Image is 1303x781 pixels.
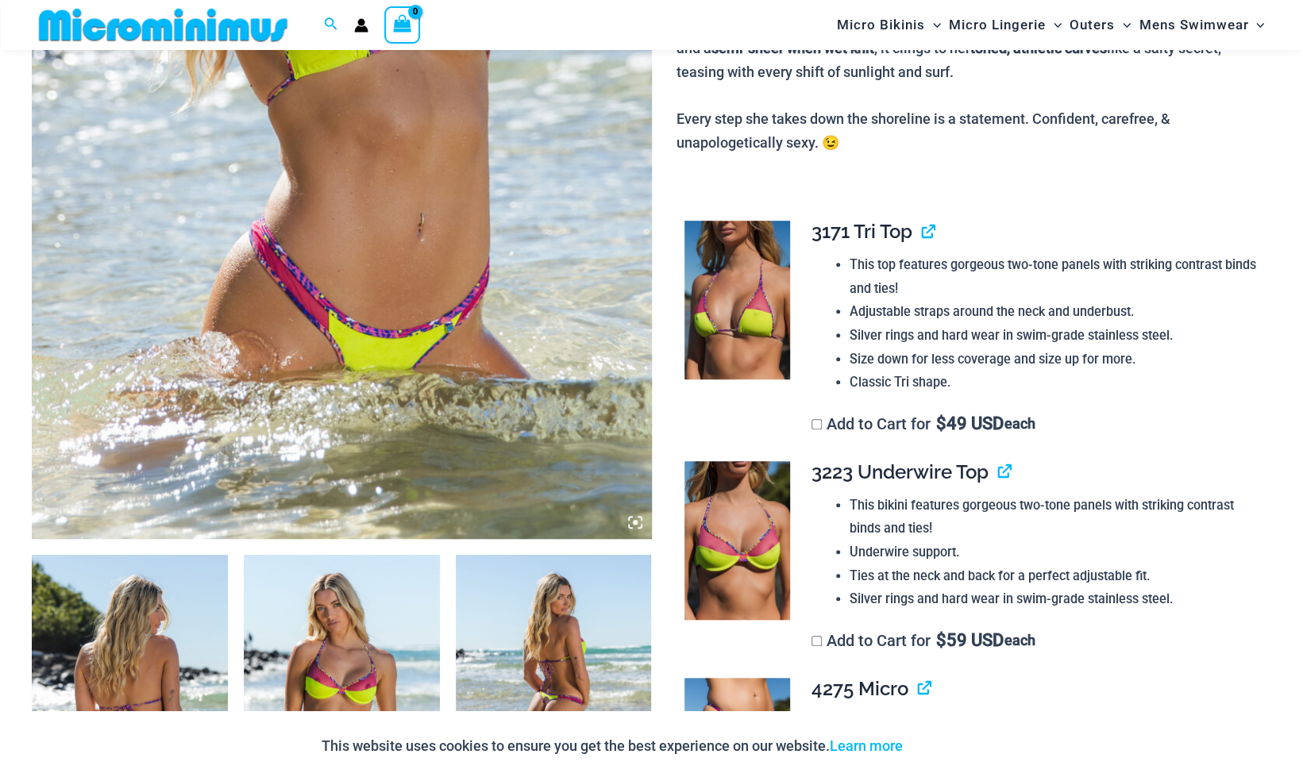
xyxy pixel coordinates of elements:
a: Mens SwimwearMenu ToggleMenu Toggle [1135,5,1268,45]
span: Mens Swimwear [1139,5,1248,45]
li: Silver rings and hard wear in swim-grade stainless steel. [850,324,1259,348]
a: OutersMenu ToggleMenu Toggle [1066,5,1135,45]
label: Add to Cart for [811,631,1036,650]
li: Underwire support. [850,541,1259,564]
span: $ [935,414,946,433]
img: Coastal Bliss Leopard Sunset 3171 Tri Top [684,221,791,379]
a: Learn more [830,737,903,754]
li: This top features gorgeous two-tone panels with striking contrast binds and ties! [850,253,1259,300]
b: semi-sheer when wet knit [711,40,874,56]
span: each [1004,633,1035,648]
span: 3223 Underwire Top [811,460,989,483]
a: Micro BikinisMenu ToggleMenu Toggle [833,5,945,45]
img: MM SHOP LOGO FLAT [33,7,294,43]
input: Add to Cart for$59 USD each [811,636,822,646]
label: Add to Cart for [811,414,1036,433]
span: Micro Bikinis [837,5,925,45]
b: toned, athletic curves [970,40,1107,56]
span: Menu Toggle [1115,5,1131,45]
a: Account icon link [354,18,368,33]
img: Coastal Bliss Leopard Sunset 3223 Underwire Top [684,461,791,620]
span: each [1004,416,1035,432]
li: Adjustable straps around the neck and underbust. [850,300,1259,324]
button: Accept [915,727,982,765]
span: Menu Toggle [925,5,941,45]
span: 59 USD [935,633,1003,648]
p: This website uses cookies to ensure you get the best experience on our website. [322,734,903,758]
li: Ties at the neck and back for a perfect adjustable fit. [850,564,1259,588]
div: and a , it clings to her like a salty secret, teasing with every shift of sunlight and surf. Ever... [677,37,1271,155]
li: Size down for less coverage and size up for more. [850,348,1259,371]
span: Menu Toggle [1046,5,1062,45]
span: 4275 Micro [811,677,908,700]
span: Outers [1070,5,1115,45]
a: View Shopping Cart, empty [384,6,421,43]
li: This bikini features gorgeous two-tone panels with striking contrast binds and ties! [850,494,1259,541]
li: Silver rings and hard wear in swim-grade stainless steel. [850,587,1259,611]
li: Classic Tri shape. [850,371,1259,394]
nav: Site Navigation [831,2,1271,48]
input: Add to Cart for$49 USD each [811,419,822,429]
span: Micro Lingerie [949,5,1046,45]
span: $ [935,630,946,650]
li: This bikini features gorgeous two-tone panels with striking contrast binds and ties! [850,710,1259,757]
a: Search icon link [324,15,338,35]
span: 49 USD [935,416,1003,432]
a: Micro LingerieMenu ToggleMenu Toggle [945,5,1066,45]
span: 3171 Tri Top [811,220,912,243]
span: Menu Toggle [1248,5,1264,45]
